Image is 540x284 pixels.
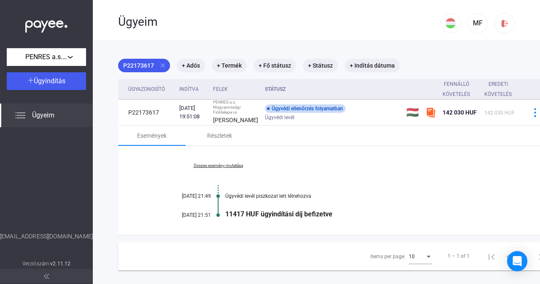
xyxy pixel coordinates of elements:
img: HU [445,18,456,28]
button: Previous page [500,248,517,265]
span: Ügyindítás [34,77,65,85]
img: plus-white.svg [28,77,34,83]
button: PENRES a.s. Magyarországi Fióktelepe [7,48,86,66]
mat-chip: + Fő státusz [254,59,296,72]
strong: v2.11.12 [50,261,70,267]
span: 10 [409,254,415,259]
div: Ügyazonosító [128,84,165,94]
mat-chip: + Indítás dátuma [345,59,400,72]
span: 142 030 HUF [484,110,515,116]
div: Események [137,131,167,141]
span: PENRES a.s. Magyarországi Fióktelepe [25,52,67,62]
div: 11417 HUF ügyindítási díj befizetve [225,210,512,218]
div: Részletek [207,131,232,141]
th: Státusz [262,79,403,100]
div: Eredeti követelés [484,79,519,99]
div: [DATE] 19:51:08 [179,104,206,121]
span: Ügyvédi levél [265,112,294,123]
mat-chip: + Termék [212,59,247,72]
img: white-payee-white-dot.svg [25,16,67,33]
button: logout-red [494,13,515,33]
td: 🇭🇺 [403,100,422,126]
span: Ügyeim [32,110,54,120]
div: Felek [213,84,258,94]
div: Fennálló követelés [443,79,470,99]
mat-select: Items per page: [409,251,432,261]
strong: [PERSON_NAME] [213,117,258,123]
div: Indítva [179,84,206,94]
td: P22173617 [118,100,176,126]
div: MF [470,18,485,28]
img: arrow-double-left-grey.svg [44,274,49,279]
div: Eredeti követelés [484,79,512,99]
img: szamlazzhu-mini [426,107,436,117]
div: PENRES a.s. Magyarországi Fióktelepe vs [213,100,258,115]
div: Ügyazonosító [128,84,173,94]
button: Ügyindítás [7,72,86,90]
img: list.svg [15,110,25,120]
mat-chip: + Státusz [303,59,338,72]
a: Összes esemény mutatása [160,163,276,168]
button: MF [467,13,488,33]
button: HU [440,13,461,33]
div: Felek [213,84,228,94]
div: Open Intercom Messenger [507,251,527,271]
div: Ügyvédi ellenőrzés folyamatban [265,104,346,113]
div: Fennálló követelés [443,79,478,99]
mat-chip: P22173617 [118,59,170,72]
button: Next page [517,248,534,265]
div: [DATE] 21:49 [160,193,211,199]
div: Items per page: [370,251,405,262]
mat-icon: close [159,62,167,69]
div: Indítva [179,84,199,94]
div: [DATE] 21:51 [160,212,211,218]
div: 1 – 1 of 1 [448,251,470,261]
div: Ügyeim [118,15,440,29]
img: more-blue [531,108,540,117]
img: logout-red [500,19,509,28]
div: Ügyvédi levél piszkozat lett létrehozva [225,193,512,199]
span: 142 030 HUF [443,109,477,116]
mat-chip: + Adós [177,59,205,72]
button: First page [483,248,500,265]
